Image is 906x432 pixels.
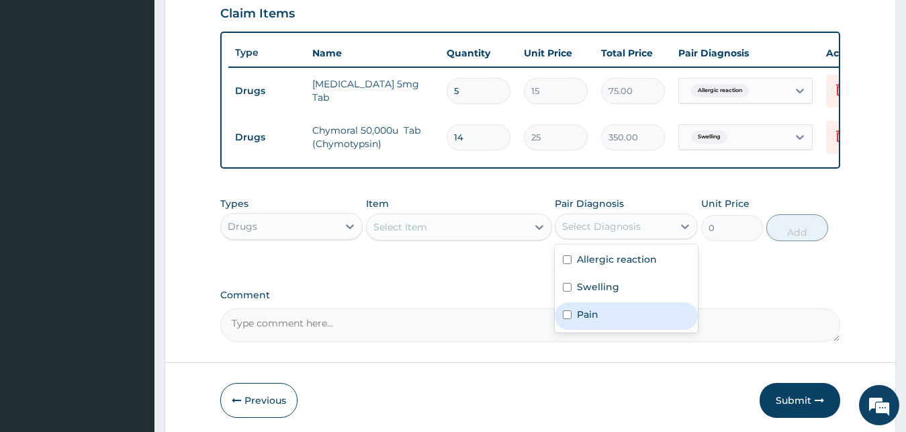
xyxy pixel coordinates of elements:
[228,79,306,103] td: Drugs
[228,220,257,233] div: Drugs
[555,197,624,210] label: Pair Diagnosis
[220,290,841,301] label: Comment
[306,71,440,111] td: [MEDICAL_DATA] 5mg Tab
[672,40,819,67] th: Pair Diagnosis
[819,40,887,67] th: Actions
[517,40,594,67] th: Unit Price
[373,220,427,234] div: Select Item
[440,40,517,67] th: Quantity
[306,117,440,157] td: Chymoral 50,000u Tab (Chymotypsin)
[220,198,248,210] label: Types
[70,75,226,93] div: Chat with us now
[577,253,657,266] label: Allergic reaction
[7,289,256,336] textarea: Type your message and hit 'Enter'
[25,67,54,101] img: d_794563401_company_1708531726252_794563401
[691,130,727,144] span: Swelling
[220,383,298,418] button: Previous
[366,197,389,210] label: Item
[228,40,306,65] th: Type
[306,40,440,67] th: Name
[701,197,750,210] label: Unit Price
[577,308,598,321] label: Pain
[220,7,295,21] h3: Claim Items
[594,40,672,67] th: Total Price
[577,280,619,294] label: Swelling
[220,7,253,39] div: Minimize live chat window
[766,214,828,241] button: Add
[228,125,306,150] td: Drugs
[760,383,840,418] button: Submit
[78,130,185,266] span: We're online!
[691,84,749,97] span: Allergic reaction
[562,220,641,233] div: Select Diagnosis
